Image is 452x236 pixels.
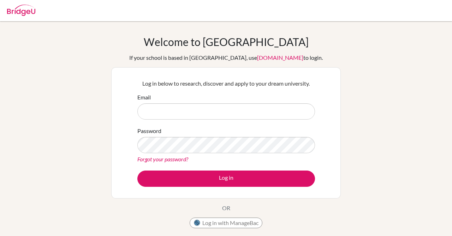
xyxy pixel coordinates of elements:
[222,204,230,212] p: OR
[129,53,323,62] div: If your school is based in [GEOGRAPHIC_DATA], use to login.
[137,171,315,187] button: Log in
[137,79,315,88] p: Log in below to research, discover and apply to your dream university.
[7,5,35,16] img: Bridge-U
[137,156,188,162] a: Forgot your password?
[137,127,161,135] label: Password
[190,218,262,228] button: Log in with ManageBac
[257,54,303,61] a: [DOMAIN_NAME]
[137,93,151,102] label: Email
[144,35,309,48] h1: Welcome to [GEOGRAPHIC_DATA]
